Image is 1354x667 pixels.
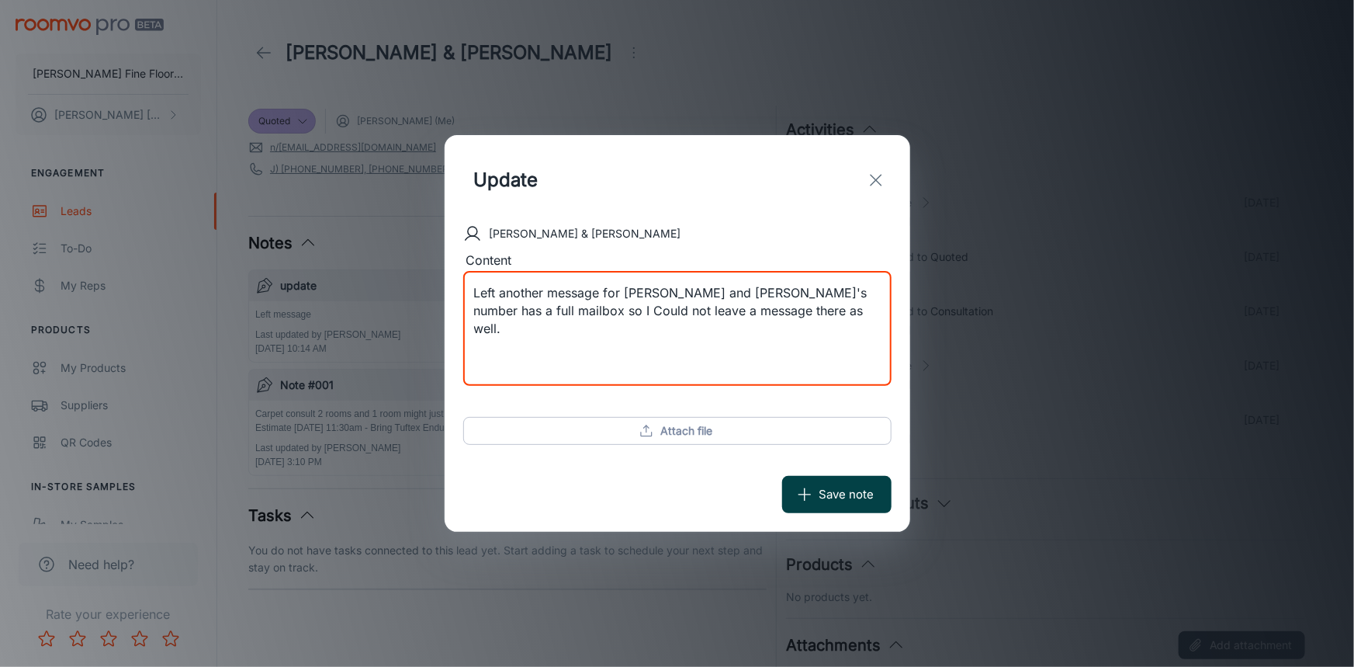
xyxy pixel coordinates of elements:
button: Save note [782,476,892,513]
input: Title [463,154,776,207]
div: Content [463,251,892,271]
p: [PERSON_NAME] & [PERSON_NAME] [490,225,681,242]
button: exit [861,165,892,196]
textarea: Left another message for [PERSON_NAME] and [PERSON_NAME]'s number has a full mailbox so I Could n... [474,284,881,373]
button: Attach file [463,417,892,445]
